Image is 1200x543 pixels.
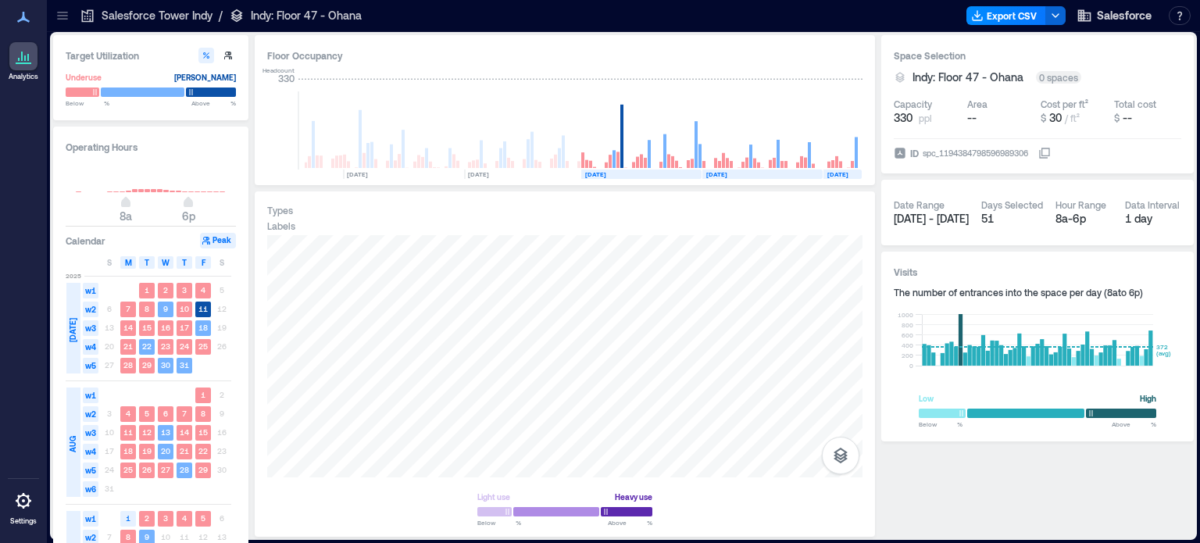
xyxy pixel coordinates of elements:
[585,170,606,178] text: [DATE]
[706,170,727,178] text: [DATE]
[909,362,913,370] tspan: 0
[83,388,98,403] span: w1
[201,390,205,399] text: 1
[123,360,133,370] text: 28
[220,256,224,269] span: S
[198,427,208,437] text: 15
[967,111,977,124] span: --
[1041,113,1046,123] span: $
[894,286,1181,298] div: The number of entrances into the space per day ( 8a to 6p )
[123,427,133,437] text: 11
[981,211,1043,227] div: 51
[66,98,109,108] span: Below %
[902,331,913,339] tspan: 600
[83,339,98,355] span: w4
[126,304,130,313] text: 7
[1114,113,1120,123] span: $
[145,532,149,541] text: 9
[468,170,489,178] text: [DATE]
[142,446,152,455] text: 19
[608,518,652,527] span: Above %
[161,323,170,332] text: 16
[83,425,98,441] span: w3
[145,513,149,523] text: 2
[1055,198,1106,211] div: Hour Range
[180,304,189,313] text: 10
[107,256,112,269] span: S
[66,48,236,63] h3: Target Utilization
[66,70,102,85] div: Underuse
[83,406,98,422] span: w2
[182,513,187,523] text: 4
[10,516,37,526] p: Settings
[145,285,149,295] text: 1
[161,446,170,455] text: 20
[1097,8,1152,23] span: Salesforce
[919,420,962,429] span: Below %
[180,446,189,455] text: 21
[174,70,236,85] div: [PERSON_NAME]
[902,341,913,349] tspan: 400
[163,409,168,418] text: 6
[123,446,133,455] text: 18
[902,321,913,329] tspan: 800
[123,341,133,351] text: 21
[267,48,862,63] div: Floor Occupancy
[83,302,98,317] span: w2
[5,482,42,530] a: Settings
[1049,111,1062,124] span: 30
[200,233,236,248] button: Peak
[66,271,81,280] span: 2025
[182,285,187,295] text: 3
[1055,211,1112,227] div: 8a - 6p
[9,72,38,81] p: Analytics
[126,409,130,418] text: 4
[142,427,152,437] text: 12
[180,341,189,351] text: 24
[919,391,934,406] div: Low
[1125,211,1182,227] div: 1 day
[827,170,848,178] text: [DATE]
[201,285,205,295] text: 4
[219,8,223,23] p: /
[142,341,152,351] text: 22
[894,110,912,126] span: 330
[126,513,130,523] text: 1
[202,256,205,269] span: F
[123,465,133,474] text: 25
[191,98,236,108] span: Above %
[125,256,132,269] span: M
[477,518,521,527] span: Below %
[182,256,187,269] span: T
[919,112,932,124] span: ppl
[83,320,98,336] span: w3
[161,427,170,437] text: 13
[921,145,1030,161] div: spc_1194384798596989306
[894,198,945,211] div: Date Range
[1125,198,1180,211] div: Data Interval
[182,409,187,418] text: 7
[967,98,987,110] div: Area
[142,465,152,474] text: 26
[180,360,189,370] text: 31
[145,256,149,269] span: T
[1112,420,1156,429] span: Above %
[83,463,98,478] span: w5
[1038,147,1051,159] button: IDspc_1194384798596989306
[142,360,152,370] text: 29
[198,323,208,332] text: 18
[161,360,170,370] text: 30
[66,139,236,155] h3: Operating Hours
[347,170,368,178] text: [DATE]
[145,409,149,418] text: 5
[615,489,652,505] div: Heavy use
[66,318,79,342] span: [DATE]
[477,489,510,505] div: Light use
[910,145,919,161] span: ID
[966,6,1046,25] button: Export CSV
[198,304,208,313] text: 11
[251,8,362,23] p: Indy: Floor 47 - Ohana
[83,444,98,459] span: w4
[894,48,1181,63] h3: Space Selection
[201,513,205,523] text: 5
